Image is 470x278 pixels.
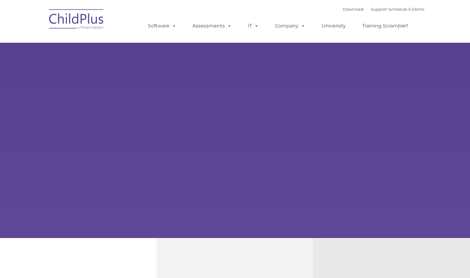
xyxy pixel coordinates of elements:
[46,5,107,35] img: ChildPlus by Procare Solutions
[343,7,424,12] font: |
[356,20,414,32] a: Training Scramble!!
[142,20,182,32] a: Software
[343,7,364,12] a: Download
[242,20,265,32] a: IT
[186,20,238,32] a: Assessments
[371,7,387,12] a: Support
[388,7,424,12] a: Schedule A Demo
[269,20,311,32] a: Company
[315,20,352,32] a: University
